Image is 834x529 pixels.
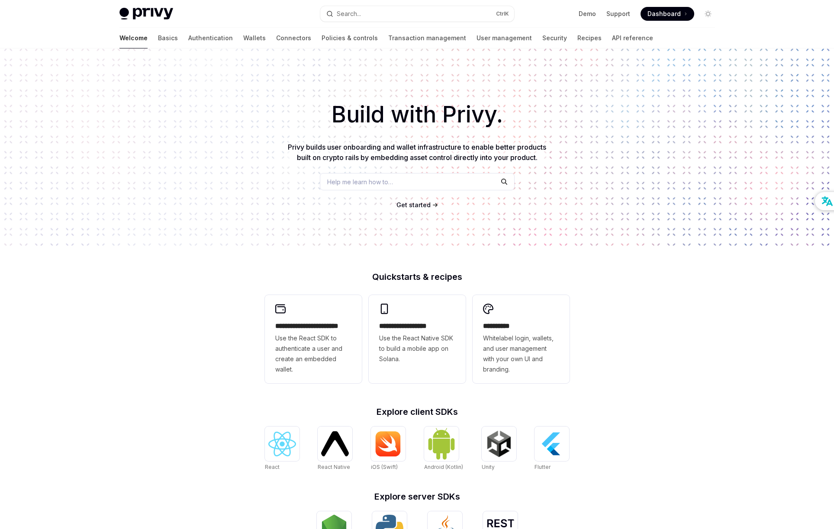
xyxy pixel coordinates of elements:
[14,98,820,131] h1: Build with Privy.
[321,431,349,456] img: React Native
[337,9,361,19] div: Search...
[371,464,398,470] span: iOS (Swift)
[535,426,569,471] a: FlutterFlutter
[477,28,532,48] a: User management
[188,28,233,48] a: Authentication
[374,431,402,457] img: iOS (Swift)
[473,295,570,383] a: **** *****Whitelabel login, wallets, and user management with your own UI and branding.
[579,10,596,18] a: Demo
[641,7,694,21] a: Dashboard
[265,407,570,416] h2: Explore client SDKs
[327,177,393,186] span: Help me learn how to…
[276,28,311,48] a: Connectors
[388,28,466,48] a: Transaction management
[485,430,513,458] img: Unity
[158,28,178,48] a: Basics
[288,143,546,162] span: Privy builds user onboarding and wallet infrastructure to enable better products built on crypto ...
[538,430,566,458] img: Flutter
[322,28,378,48] a: Policies & controls
[606,10,630,18] a: Support
[496,10,509,17] span: Ctrl K
[320,6,514,22] button: Search...CtrlK
[275,333,351,375] span: Use the React SDK to authenticate a user and create an embedded wallet.
[701,7,715,21] button: Toggle dark mode
[369,295,466,383] a: **** **** **** ***Use the React Native SDK to build a mobile app on Solana.
[265,273,570,281] h2: Quickstarts & recipes
[265,464,280,470] span: React
[318,464,350,470] span: React Native
[379,333,455,364] span: Use the React Native SDK to build a mobile app on Solana.
[424,464,463,470] span: Android (Kotlin)
[535,464,551,470] span: Flutter
[268,432,296,456] img: React
[647,10,681,18] span: Dashboard
[318,426,352,471] a: React NativeReact Native
[119,28,148,48] a: Welcome
[119,8,173,20] img: light logo
[371,426,406,471] a: iOS (Swift)iOS (Swift)
[428,427,455,460] img: Android (Kotlin)
[396,201,431,209] a: Get started
[482,464,495,470] span: Unity
[483,333,559,375] span: Whitelabel login, wallets, and user management with your own UI and branding.
[577,28,602,48] a: Recipes
[612,28,653,48] a: API reference
[243,28,266,48] a: Wallets
[542,28,567,48] a: Security
[424,426,463,471] a: Android (Kotlin)Android (Kotlin)
[265,426,299,471] a: ReactReact
[265,492,570,501] h2: Explore server SDKs
[482,426,516,471] a: UnityUnity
